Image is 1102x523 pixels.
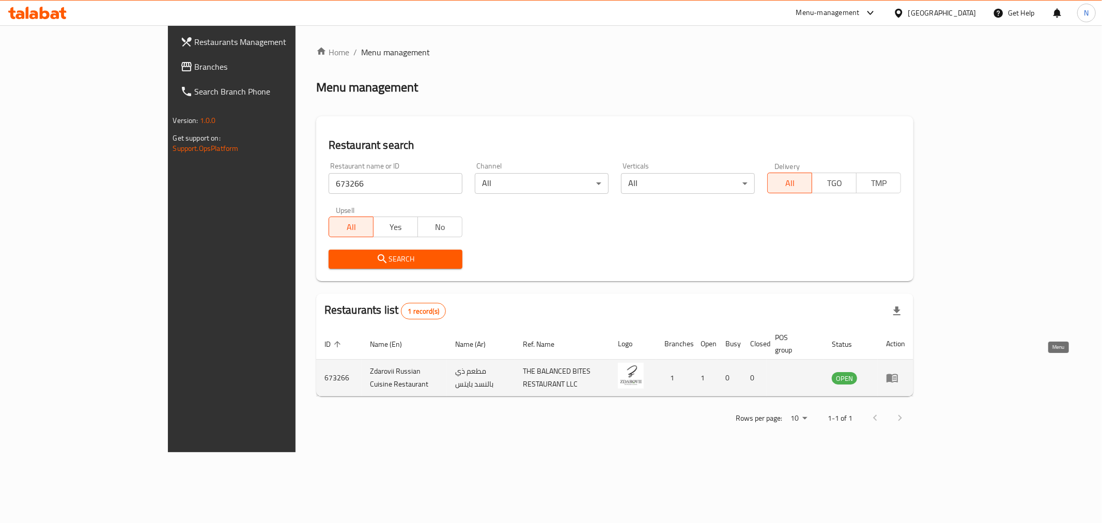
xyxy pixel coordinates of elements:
span: No [422,220,458,235]
button: Search [329,250,462,269]
a: Support.OpsPlatform [173,142,239,155]
p: Rows per page: [736,412,782,425]
th: Action [878,328,913,360]
button: No [417,217,462,237]
td: 0 [742,360,767,396]
div: Rows per page: [786,411,811,426]
div: All [621,173,755,194]
a: Branches [172,54,352,79]
a: Search Branch Phone [172,79,352,104]
span: Version: [173,114,198,127]
span: TGO [816,176,852,191]
a: Restaurants Management [172,29,352,54]
td: THE BALANCED BITES RESTAURANT LLC [515,360,610,396]
label: Delivery [774,162,800,170]
th: Busy [717,328,742,360]
span: 1 record(s) [401,306,445,316]
span: Yes [378,220,414,235]
div: Total records count [401,303,446,319]
span: All [333,220,369,235]
span: Status [832,338,865,350]
span: Name (Ar) [455,338,499,350]
span: TMP [861,176,897,191]
td: Zdarovii Russian Cuisine Restaurant [362,360,447,396]
span: ID [324,338,344,350]
img: Zdarovii Russian Cuisine Restaurant [618,363,644,389]
td: 1 [692,360,717,396]
span: Menu management [361,46,430,58]
th: Open [692,328,717,360]
td: 1 [656,360,692,396]
span: OPEN [832,373,857,384]
label: Upsell [336,206,355,213]
h2: Restaurants list [324,302,446,319]
nav: breadcrumb [316,46,914,58]
th: Closed [742,328,767,360]
th: Logo [610,328,656,360]
button: TGO [812,173,857,193]
span: Branches [195,60,344,73]
div: [GEOGRAPHIC_DATA] [908,7,976,19]
span: Get support on: [173,131,221,145]
button: All [329,217,374,237]
div: Export file [884,299,909,324]
span: Search Branch Phone [195,85,344,98]
button: TMP [856,173,901,193]
span: N [1084,7,1089,19]
th: Branches [656,328,692,360]
input: Search for restaurant name or ID.. [329,173,462,194]
span: Search [337,253,454,266]
td: مطعم ذي بالنسد بايتس [447,360,515,396]
li: / [353,46,357,58]
h2: Menu management [316,79,418,96]
span: Name (En) [370,338,415,350]
span: All [772,176,808,191]
button: All [767,173,812,193]
p: 1-1 of 1 [828,412,852,425]
div: All [475,173,609,194]
div: Menu-management [796,7,860,19]
span: 1.0.0 [200,114,216,127]
span: Restaurants Management [195,36,344,48]
table: enhanced table [316,328,914,396]
span: Ref. Name [523,338,568,350]
span: POS group [775,331,811,356]
td: 0 [717,360,742,396]
button: Yes [373,217,418,237]
h2: Restaurant search [329,137,902,153]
